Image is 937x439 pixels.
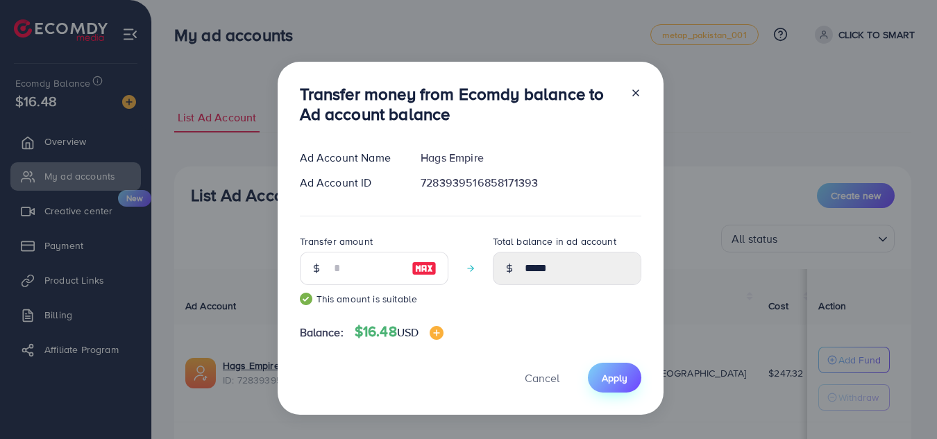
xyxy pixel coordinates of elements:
span: Apply [602,371,627,385]
iframe: Chat [878,377,927,429]
h4: $16.48 [355,323,444,341]
div: Hags Empire [410,150,652,166]
img: guide [300,293,312,305]
h3: Transfer money from Ecomdy balance to Ad account balance [300,84,619,124]
span: Balance: [300,325,344,341]
img: image [430,326,444,340]
button: Cancel [507,363,577,393]
div: 7283939516858171393 [410,175,652,191]
div: Ad Account Name [289,150,410,166]
div: Ad Account ID [289,175,410,191]
button: Apply [588,363,641,393]
span: USD [397,325,419,340]
label: Transfer amount [300,234,373,248]
span: Cancel [525,370,559,386]
label: Total balance in ad account [493,234,616,248]
small: This amount is suitable [300,292,448,306]
img: image [412,260,437,277]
